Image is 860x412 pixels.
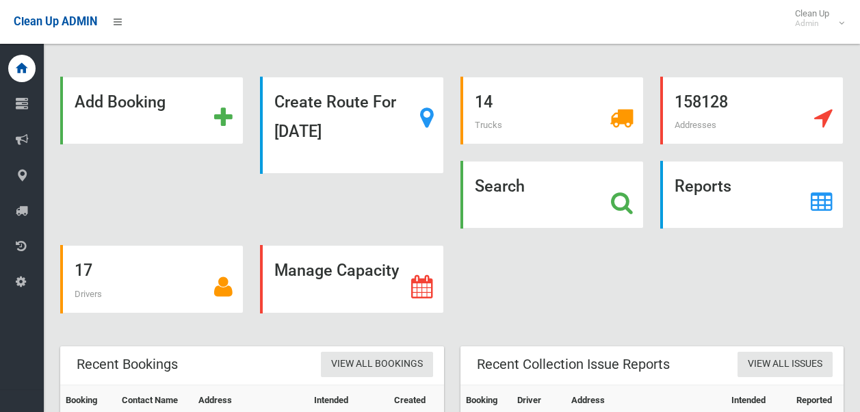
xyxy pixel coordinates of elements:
[14,15,97,28] span: Clean Up ADMIN
[460,77,644,144] a: 14 Trucks
[260,245,443,313] a: Manage Capacity
[475,120,502,130] span: Trucks
[60,245,244,313] a: 17 Drivers
[75,261,92,280] strong: 17
[660,77,844,144] a: 158128 Addresses
[274,261,399,280] strong: Manage Capacity
[460,351,686,378] header: Recent Collection Issue Reports
[475,177,525,196] strong: Search
[675,92,728,112] strong: 158128
[75,92,166,112] strong: Add Booking
[60,351,194,378] header: Recent Bookings
[274,92,396,141] strong: Create Route For [DATE]
[75,289,102,299] span: Drivers
[660,161,844,229] a: Reports
[795,18,829,29] small: Admin
[675,177,731,196] strong: Reports
[321,352,433,377] a: View All Bookings
[738,352,833,377] a: View All Issues
[260,77,443,174] a: Create Route For [DATE]
[475,92,493,112] strong: 14
[460,161,644,229] a: Search
[60,77,244,144] a: Add Booking
[788,8,843,29] span: Clean Up
[675,120,716,130] span: Addresses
